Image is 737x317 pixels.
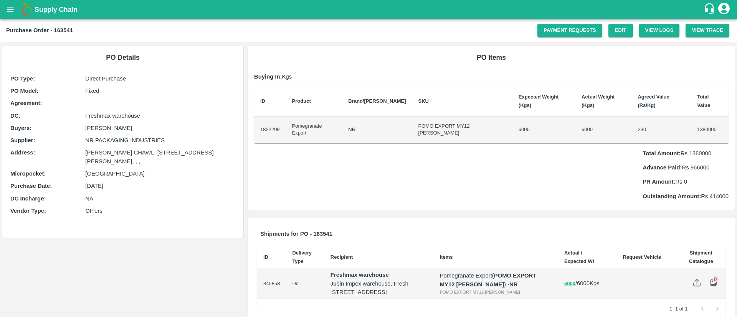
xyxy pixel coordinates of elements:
[412,117,512,143] td: POMO EXPORT MY12 [PERSON_NAME]
[292,98,311,104] b: Product
[10,208,46,214] b: Vendor Type :
[418,98,429,104] b: SKU
[564,279,601,288] p: / 6000 Kgs
[342,117,412,143] td: NR
[10,137,35,143] b: Supplier :
[254,74,282,80] b: Buying In:
[2,1,19,18] button: open drawer
[35,6,78,13] b: Supply Chain
[254,117,286,143] td: 1822299
[643,192,729,200] p: Rs 414000
[286,268,324,299] td: Dc
[260,231,332,237] b: Shipments for PO - 163541
[6,27,73,33] b: Purchase Order - 163541
[330,254,353,260] b: Recipient
[254,52,729,63] h6: PO Items
[691,117,729,143] td: 1380000
[608,24,633,37] a: Edit
[669,306,687,313] p: 1–1 of 1
[19,2,35,17] img: logo
[10,100,42,106] b: Agreement:
[638,94,669,108] b: Agreed Value (Rs/Kg)
[643,193,701,199] b: Outstanding Amount:
[85,148,235,166] p: [PERSON_NAME] CHAWL, [STREET_ADDRESS][PERSON_NAME], , ,
[10,171,46,177] b: Micropocket :
[440,273,538,287] b: POMO EXPORT MY12 [PERSON_NAME]
[693,279,701,287] img: share
[575,117,631,143] td: 6000
[643,164,682,171] b: Advance Paid:
[643,163,729,172] p: Rs 966000
[519,94,559,108] b: Expected Weight (Kgs)
[257,268,286,299] td: 345858
[623,254,661,260] b: Request Vehicle
[537,24,602,37] a: Payment Requests
[582,94,615,108] b: Actual Weight (Kgs)
[512,117,575,143] td: 6000
[643,177,729,186] p: Rs 0
[330,272,389,278] strong: Freshmax warehouse
[564,279,575,288] button: 6000
[254,72,729,81] p: Kgs
[564,250,594,264] b: Actual / Expected Wt
[35,4,704,15] a: Supply Chain
[292,250,312,264] b: Delivery Type
[709,279,717,287] img: preview
[440,271,552,289] p: Pomegranate Export ( ) -
[10,183,52,189] b: Purchase Date :
[717,2,731,18] div: account of current user
[643,179,675,185] b: PR Amount:
[689,250,713,264] b: Shipment Catalogue
[712,276,719,282] div: 0
[643,150,681,156] b: Total Amount:
[286,117,342,143] td: Pomegranate Export
[85,207,235,215] p: Others
[10,113,20,119] b: DC :
[330,279,428,297] p: Jubin Impex warehouse, Fresh [STREET_ADDRESS]
[85,87,235,95] p: Fixed
[686,24,729,37] button: View Trace
[631,117,691,143] td: 230
[85,182,235,190] p: [DATE]
[348,98,406,104] b: Brand/[PERSON_NAME]
[263,254,268,260] b: ID
[440,254,453,260] b: Items
[85,136,235,145] p: NR PACKAGING INDUSTRIES
[260,98,265,104] b: ID
[639,24,680,37] button: View Logs
[643,149,729,158] p: Rs 1380000
[8,52,237,63] h6: PO Details
[10,149,35,156] b: Address :
[10,76,35,82] b: PO Type :
[85,74,235,83] p: Direct Purchase
[509,281,517,287] strong: NR
[10,195,46,202] b: DC Incharge :
[704,3,717,16] div: customer-support
[85,112,235,120] p: Freshmax warehouse
[697,94,710,108] b: Total Value
[85,169,235,178] p: [GEOGRAPHIC_DATA]
[10,125,31,131] b: Buyers :
[10,88,38,94] b: PO Model :
[85,124,235,132] p: [PERSON_NAME]
[85,194,235,203] p: NA
[440,289,552,296] div: POMO EXPORT MY12 [PERSON_NAME]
